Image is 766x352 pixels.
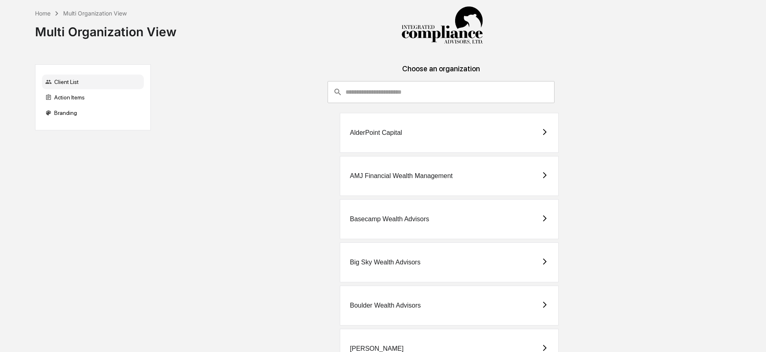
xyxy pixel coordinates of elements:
[350,302,421,309] div: Boulder Wealth Advisors
[42,90,144,105] div: Action Items
[328,81,555,103] div: consultant-dashboard__filter-organizations-search-bar
[63,10,127,17] div: Multi Organization View
[350,259,420,266] div: Big Sky Wealth Advisors
[157,64,724,81] div: Choose an organization
[42,75,144,89] div: Client List
[401,7,483,45] img: Integrated Compliance Advisors
[350,216,429,223] div: Basecamp Wealth Advisors
[42,106,144,120] div: Branding
[35,18,176,39] div: Multi Organization View
[350,172,453,180] div: AMJ Financial Wealth Management
[35,10,51,17] div: Home
[350,129,402,136] div: AlderPoint Capital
